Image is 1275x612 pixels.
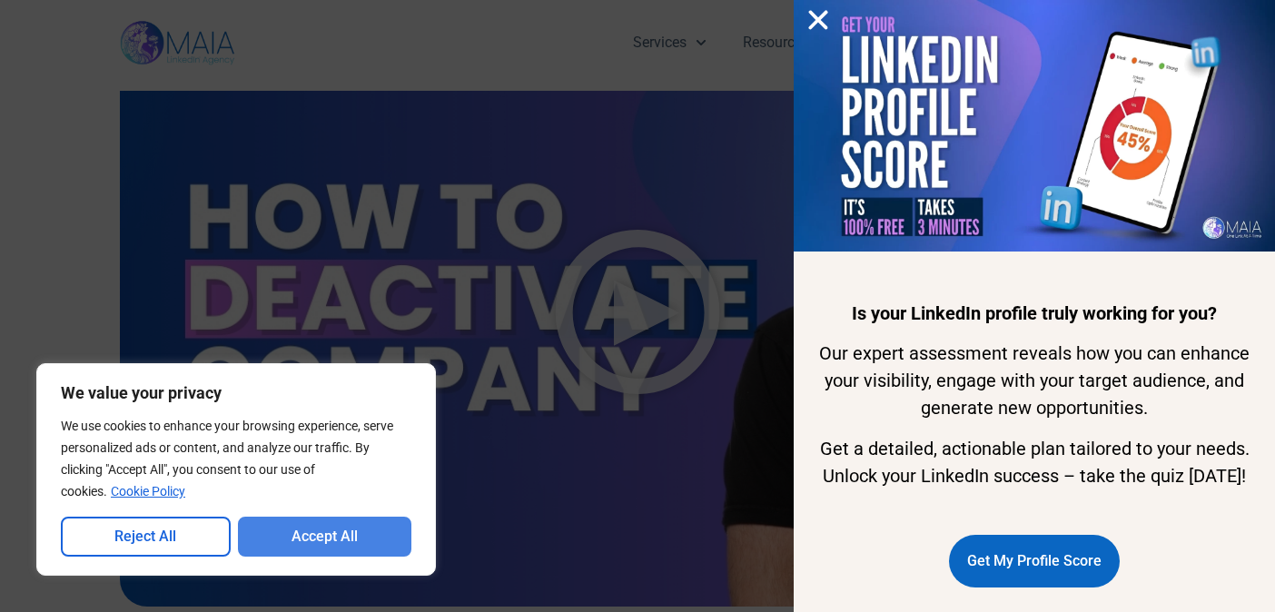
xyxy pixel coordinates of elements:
p: Get a detailed, actionable plan tailored to your needs. [818,435,1251,489]
button: Reject All [61,517,231,557]
span: Unlock your LinkedIn success – take the quiz [DATE]! [823,465,1246,487]
a: Cookie Policy [110,483,186,499]
p: We use cookies to enhance your browsing experience, serve personalized ads or content, and analyz... [61,415,411,502]
div: We value your privacy [36,363,436,576]
button: Accept All [238,517,412,557]
span: Get My Profile Score [967,544,1102,578]
a: Close [805,6,832,34]
p: Our expert assessment reveals how you can enhance your visibility, engage with your target audien... [818,340,1251,421]
b: Is your LinkedIn profile truly working for you? [852,302,1217,324]
p: We value your privacy [61,382,411,404]
a: Get My Profile Score [949,535,1120,587]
